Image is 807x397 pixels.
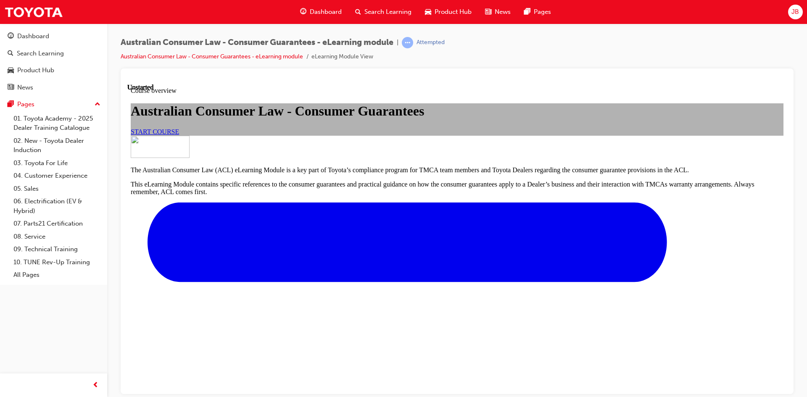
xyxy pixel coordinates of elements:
[300,7,306,17] span: guage-icon
[8,101,14,108] span: pages-icon
[10,112,104,134] a: 01. Toyota Academy - 2025 Dealer Training Catalogue
[17,32,49,41] div: Dashboard
[495,7,511,17] span: News
[435,7,472,17] span: Product Hub
[3,45,52,52] a: START COURSE
[364,7,411,17] span: Search Learning
[10,157,104,170] a: 03. Toyota For Life
[3,27,104,97] button: DashboardSearch LearningProduct HubNews
[791,7,799,17] span: JB
[3,3,49,11] span: Course overview
[4,3,63,21] img: Trak
[3,63,104,78] a: Product Hub
[10,195,104,217] a: 06. Electrification (EV & Hybrid)
[17,66,54,75] div: Product Hub
[417,39,445,47] div: Attempted
[10,230,104,243] a: 08. Service
[788,5,803,19] button: JB
[3,20,656,35] h1: Australian Consumer Law - Consumer Guarantees
[17,83,33,92] div: News
[310,7,342,17] span: Dashboard
[8,33,14,40] span: guage-icon
[8,50,13,58] span: search-icon
[524,7,530,17] span: pages-icon
[293,3,348,21] a: guage-iconDashboard
[10,182,104,195] a: 05. Sales
[92,380,99,391] span: prev-icon
[121,38,393,47] span: Australian Consumer Law - Consumer Guarantees - eLearning module
[311,52,373,62] li: eLearning Module View
[3,46,104,61] a: Search Learning
[517,3,558,21] a: pages-iconPages
[3,80,104,95] a: News
[397,38,398,47] span: |
[3,97,656,112] p: This eLearning Module contains specific references to the consumer guarantees and practical guida...
[478,3,517,21] a: news-iconNews
[10,256,104,269] a: 10. TUNE Rev-Up Training
[95,99,100,110] span: up-icon
[3,83,656,90] p: The Australian Consumer Law (ACL) eLearning Module is a key part of Toyota’s compliance program f...
[121,53,303,60] a: Australian Consumer Law - Consumer Guarantees - eLearning module
[8,67,14,74] span: car-icon
[348,3,418,21] a: search-iconSearch Learning
[425,7,431,17] span: car-icon
[3,29,104,44] a: Dashboard
[485,7,491,17] span: news-icon
[10,268,104,281] a: All Pages
[3,97,104,112] button: Pages
[17,49,64,58] div: Search Learning
[8,84,14,92] span: news-icon
[355,7,361,17] span: search-icon
[10,169,104,182] a: 04. Customer Experience
[10,134,104,157] a: 02. New - Toyota Dealer Induction
[10,217,104,230] a: 07. Parts21 Certification
[534,7,551,17] span: Pages
[418,3,478,21] a: car-iconProduct Hub
[10,243,104,256] a: 09. Technical Training
[17,100,34,109] div: Pages
[402,37,413,48] span: learningRecordVerb_ATTEMPT-icon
